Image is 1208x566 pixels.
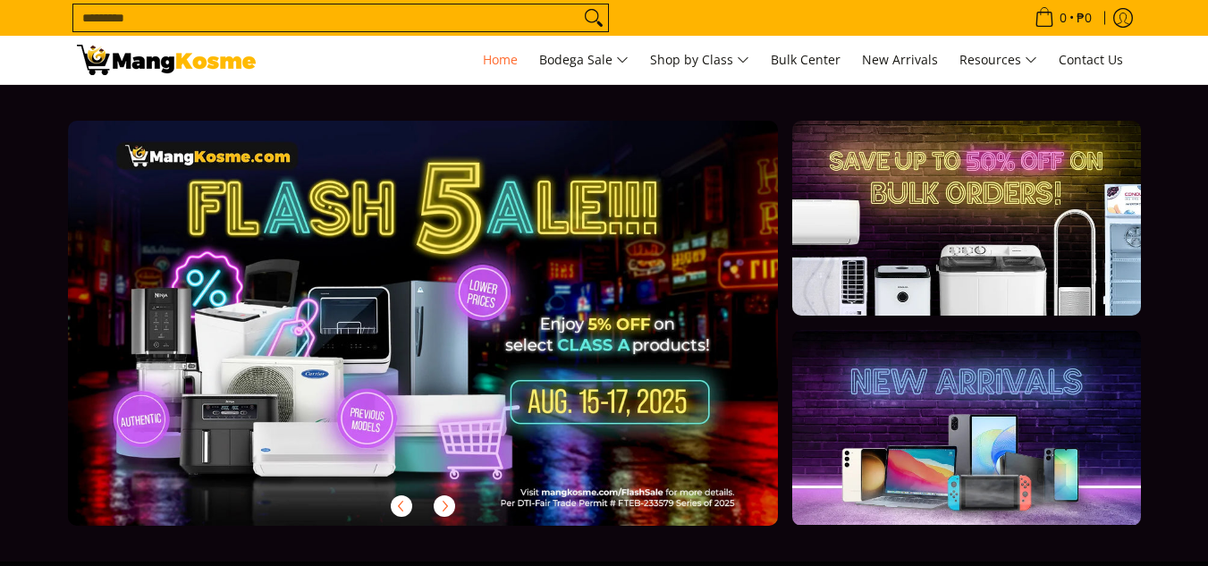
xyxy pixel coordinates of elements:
span: New Arrivals [862,51,938,68]
nav: Main Menu [274,36,1132,84]
a: Bodega Sale [530,36,638,84]
span: Bodega Sale [539,49,629,72]
span: Resources [959,49,1037,72]
a: Shop by Class [641,36,758,84]
span: Home [483,51,518,68]
span: Shop by Class [650,49,749,72]
a: Resources [950,36,1046,84]
a: More [68,121,836,554]
a: Contact Us [1050,36,1132,84]
span: Bulk Center [771,51,841,68]
a: Bulk Center [762,36,849,84]
button: Previous [382,486,421,526]
span: • [1029,8,1097,28]
button: Search [579,4,608,31]
span: 0 [1057,12,1069,24]
span: Contact Us [1059,51,1123,68]
span: ₱0 [1074,12,1094,24]
img: Mang Kosme: Your Home Appliances Warehouse Sale Partner! [77,45,256,75]
button: Next [425,486,464,526]
a: Home [474,36,527,84]
a: New Arrivals [853,36,947,84]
